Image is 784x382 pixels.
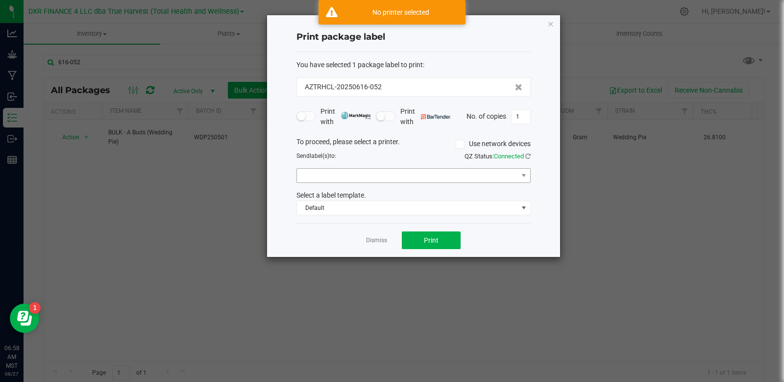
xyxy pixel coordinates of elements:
label: Use network devices [456,139,531,149]
img: bartender.png [421,114,451,119]
iframe: Resource center unread badge [29,302,41,314]
div: To proceed, please select a printer. [289,137,538,152]
span: label(s) [310,153,329,159]
span: Print with [400,106,451,127]
span: Print [424,236,439,244]
iframe: Resource center [10,304,39,333]
span: Print with [320,106,371,127]
div: : [296,60,531,70]
button: Print [402,231,461,249]
img: mark_magic_cybra.png [341,112,371,119]
span: Send to: [296,153,336,159]
h4: Print package label [296,31,531,44]
span: QZ Status: [465,153,531,160]
span: You have selected 1 package label to print [296,61,423,69]
span: Connected [494,153,524,160]
a: Dismiss [366,236,387,245]
span: No. of copies [466,112,506,120]
div: No printer selected [343,7,458,17]
span: Default [297,201,518,215]
div: Select a label template. [289,190,538,201]
span: AZTRHCL-20250616-052 [305,82,382,92]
